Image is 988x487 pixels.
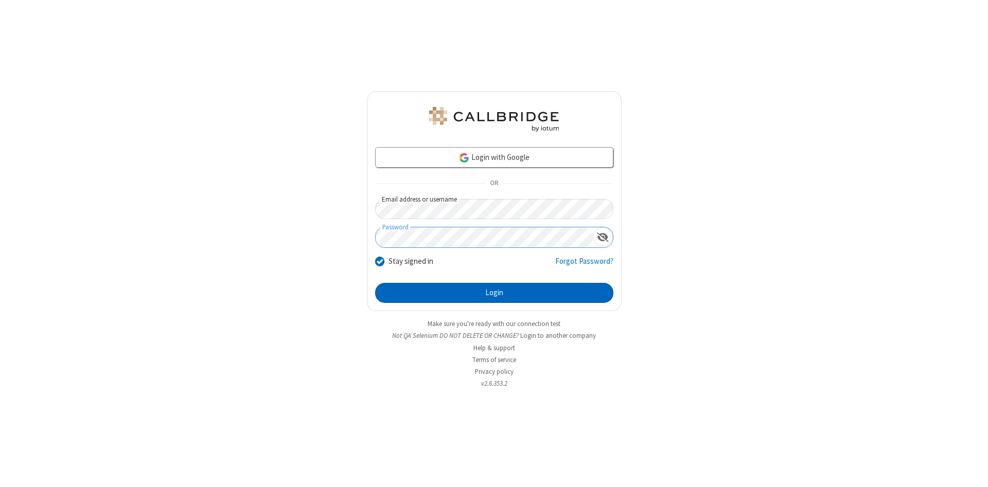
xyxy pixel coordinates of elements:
a: Privacy policy [475,367,514,376]
a: Terms of service [472,355,516,364]
span: OR [486,176,502,191]
li: Not QA Selenium DO NOT DELETE OR CHANGE? [367,331,622,340]
li: v2.6.353.2 [367,378,622,388]
button: Login to another company [520,331,596,340]
label: Stay signed in [389,256,433,267]
iframe: Chat [962,460,980,480]
a: Forgot Password? [555,256,613,275]
div: Show password [593,227,613,246]
img: QA Selenium DO NOT DELETE OR CHANGE [427,107,561,132]
a: Help & support [473,344,515,352]
img: google-icon.png [458,152,470,164]
a: Make sure you're ready with our connection test [428,319,560,328]
input: Email address or username [375,199,613,219]
input: Password [376,227,593,247]
button: Login [375,283,613,303]
a: Login with Google [375,147,613,168]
